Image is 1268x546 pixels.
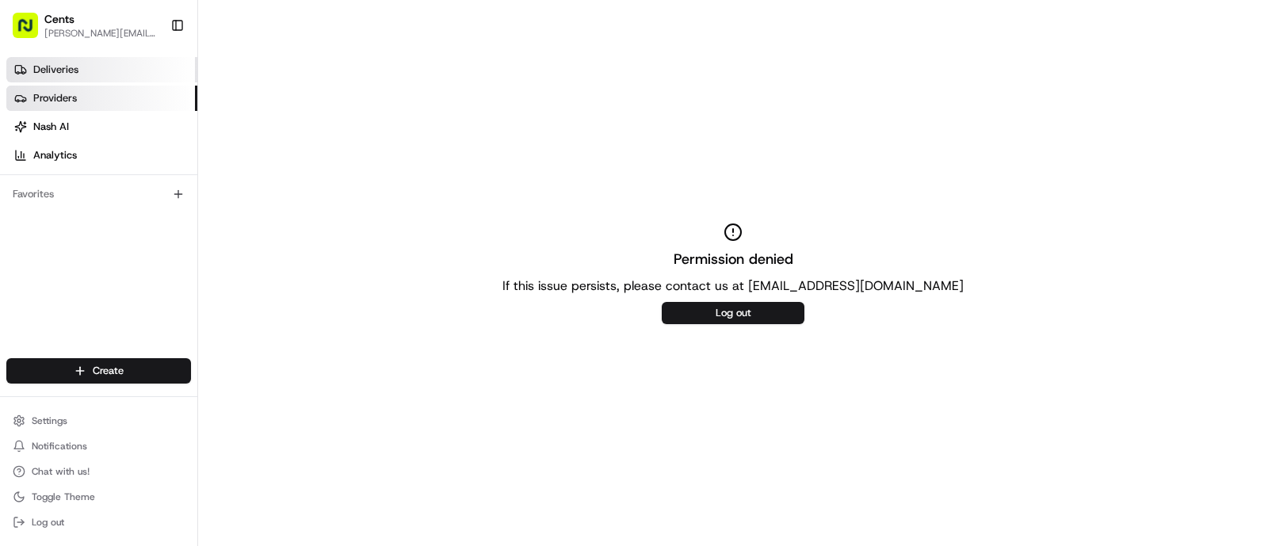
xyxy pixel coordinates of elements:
h2: Permission denied [674,248,793,270]
span: Deliveries [33,63,78,77]
a: 📗Knowledge Base [10,223,128,252]
div: Start new chat [54,151,260,167]
span: Nash AI [33,120,69,134]
div: 📗 [16,231,29,244]
a: 💻API Documentation [128,223,261,252]
button: Create [6,358,191,384]
button: Settings [6,410,191,432]
button: Notifications [6,435,191,457]
button: [PERSON_NAME][EMAIL_ADDRESS][DOMAIN_NAME] [44,27,158,40]
span: Pylon [158,269,192,281]
span: Providers [33,91,77,105]
a: Providers [6,86,197,111]
img: Nash [16,16,48,48]
span: Knowledge Base [32,230,121,246]
span: Analytics [33,148,77,162]
button: Start new chat [269,156,288,175]
span: Create [93,364,124,378]
span: API Documentation [150,230,254,246]
div: Favorites [6,181,191,207]
button: Log out [6,511,191,533]
a: Deliveries [6,57,197,82]
span: Log out [32,516,64,529]
div: We're available if you need us! [54,167,201,180]
a: Nash AI [6,114,197,139]
span: Toggle Theme [32,491,95,503]
button: Toggle Theme [6,486,191,508]
a: Powered byPylon [112,268,192,281]
a: Analytics [6,143,197,168]
input: Clear [41,102,262,119]
span: Notifications [32,440,87,452]
button: Log out [662,302,804,324]
span: Settings [32,414,67,427]
span: Chat with us! [32,465,90,478]
p: If this issue persists, please contact us at [EMAIL_ADDRESS][DOMAIN_NAME] [502,277,964,296]
button: Chat with us! [6,460,191,483]
p: Welcome 👋 [16,63,288,89]
div: 💻 [134,231,147,244]
button: Cents[PERSON_NAME][EMAIL_ADDRESS][DOMAIN_NAME] [6,6,164,44]
button: Cents [44,11,74,27]
img: 1736555255976-a54dd68f-1ca7-489b-9aae-adbdc363a1c4 [16,151,44,180]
